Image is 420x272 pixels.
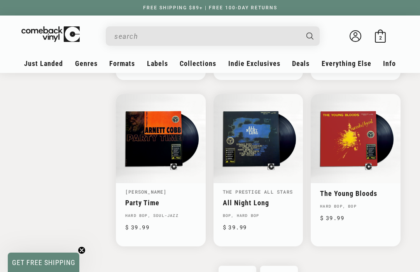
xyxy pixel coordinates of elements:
[320,189,391,198] a: The Young Bloods
[147,59,168,68] span: Labels
[8,253,79,272] div: GET FREE SHIPPINGClose teaser
[78,246,86,254] button: Close teaser
[223,199,294,207] a: All Night Long
[322,59,371,68] span: Everything Else
[114,28,299,44] input: When autocomplete results are available use up and down arrows to review and enter to select
[180,59,216,68] span: Collections
[300,26,321,46] button: Search
[125,199,196,207] a: Party Time
[383,59,396,68] span: Info
[223,189,293,195] a: The Prestige All Stars
[228,59,280,68] span: Indie Exclusives
[379,35,382,41] span: 2
[292,59,310,68] span: Deals
[109,59,135,68] span: Formats
[75,59,98,68] span: Genres
[125,189,167,195] a: [PERSON_NAME]
[106,26,320,46] div: Search
[135,5,285,10] a: FREE SHIPPING $89+ | FREE 100-DAY RETURNS
[12,258,75,267] span: GET FREE SHIPPING
[24,59,63,68] span: Just Landed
